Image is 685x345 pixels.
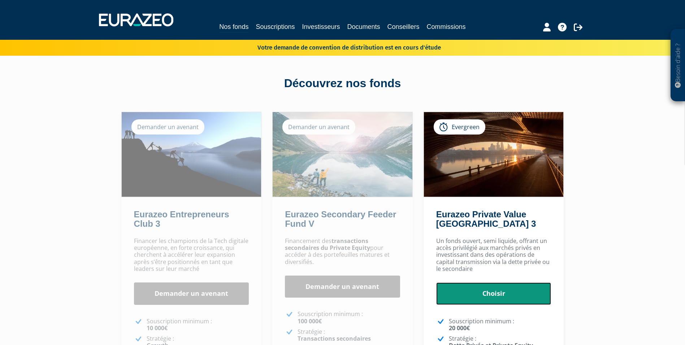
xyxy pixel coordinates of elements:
[427,22,466,32] a: Commissions
[347,22,380,32] a: Documents
[147,318,249,332] p: Souscription minimum :
[436,209,536,229] a: Eurazeo Private Value [GEOGRAPHIC_DATA] 3
[285,276,400,298] a: Demander un avenant
[434,119,485,135] div: Evergreen
[134,238,249,272] p: Financer les champions de la Tech digitale européenne, en forte croissance, qui cherchent à accél...
[134,209,229,229] a: Eurazeo Entrepreneurs Club 3
[282,119,355,135] div: Demander un avenant
[147,324,168,332] strong: 10 000€
[449,324,470,332] strong: 20 000€
[122,112,261,197] img: Eurazeo Entrepreneurs Club 3
[387,22,420,32] a: Conseillers
[285,209,396,229] a: Eurazeo Secondary Feeder Fund V
[302,22,340,32] a: Investisseurs
[256,22,295,32] a: Souscriptions
[285,238,400,265] p: Financement des pour accéder à des portefeuilles matures et diversifiés.
[137,75,549,92] div: Découvrez nos fonds
[674,33,682,98] p: Besoin d'aide ?
[436,238,551,272] p: Un fonds ouvert, semi liquide, offrant un accès privilégié aux marchés privés en investissant dan...
[285,237,370,252] strong: transactions secondaires du Private Equity
[449,318,551,332] p: Souscription minimum :
[237,42,441,52] p: Votre demande de convention de distribution est en cours d'étude
[298,328,400,342] p: Stratégie :
[99,13,173,26] img: 1732889491-logotype_eurazeo_blanc_rvb.png
[273,112,412,197] img: Eurazeo Secondary Feeder Fund V
[219,22,248,33] a: Nos fonds
[298,335,371,342] strong: Transactions secondaires
[424,112,564,197] img: Eurazeo Private Value Europe 3
[298,311,400,324] p: Souscription minimum :
[131,119,204,135] div: Demander un avenant
[298,317,322,325] strong: 100 000€
[436,282,551,305] a: Choisir
[134,282,249,305] a: Demander un avenant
